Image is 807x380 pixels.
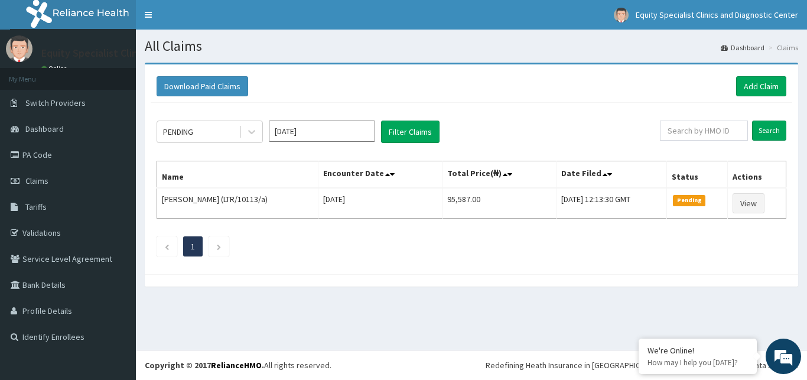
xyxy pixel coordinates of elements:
[41,48,255,59] p: Equity Specialist Clinics and Diagnostic Center
[318,161,442,189] th: Encounter Date
[269,121,375,142] input: Select Month and Year
[442,188,557,219] td: 95,587.00
[636,9,798,20] span: Equity Specialist Clinics and Diagnostic Center
[25,176,48,186] span: Claims
[25,202,47,212] span: Tariffs
[733,193,764,213] a: View
[667,161,728,189] th: Status
[318,188,442,219] td: [DATE]
[736,76,786,96] a: Add Claim
[164,241,170,252] a: Previous page
[647,345,748,356] div: We're Online!
[145,360,264,371] strong: Copyright © 2017 .
[145,38,798,54] h1: All Claims
[157,161,318,189] th: Name
[557,188,667,219] td: [DATE] 12:13:30 GMT
[216,241,222,252] a: Next page
[486,359,798,371] div: Redefining Heath Insurance in [GEOGRAPHIC_DATA] using Telemedicine and Data Science!
[766,43,798,53] li: Claims
[6,35,32,62] img: User Image
[673,195,705,206] span: Pending
[136,350,807,380] footer: All rights reserved.
[752,121,786,141] input: Search
[157,76,248,96] button: Download Paid Claims
[25,124,64,134] span: Dashboard
[557,161,667,189] th: Date Filed
[191,241,195,252] a: Page 1 is your current page
[381,121,440,143] button: Filter Claims
[721,43,764,53] a: Dashboard
[727,161,786,189] th: Actions
[614,8,629,22] img: User Image
[442,161,557,189] th: Total Price(₦)
[25,98,86,108] span: Switch Providers
[647,358,748,368] p: How may I help you today?
[163,126,193,138] div: PENDING
[660,121,748,141] input: Search by HMO ID
[41,64,70,73] a: Online
[157,188,318,219] td: [PERSON_NAME] (LTR/10113/a)
[211,360,262,371] a: RelianceHMO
